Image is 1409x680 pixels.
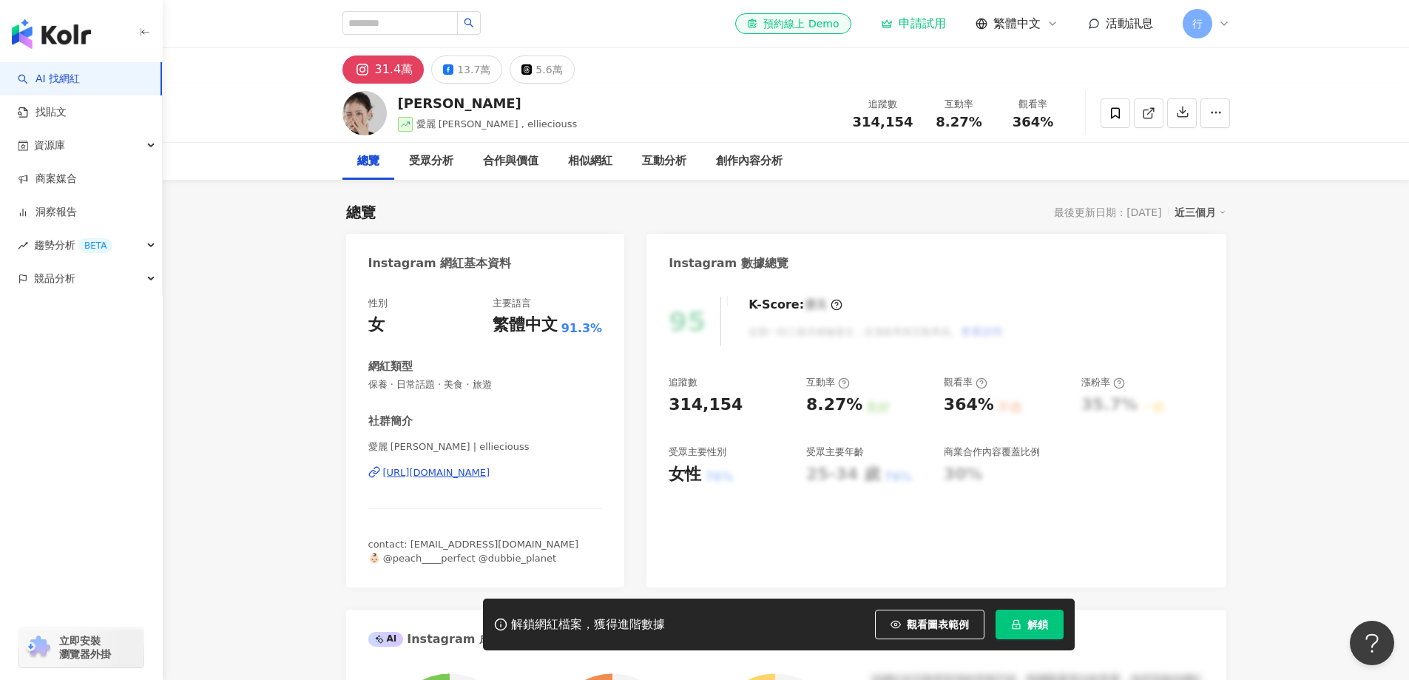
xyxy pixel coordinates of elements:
[409,152,453,170] div: 受眾分析
[642,152,686,170] div: 互動分析
[568,152,612,170] div: 相似網紅
[561,320,603,337] span: 91.3%
[59,634,111,661] span: 立即安裝 瀏覽器外掛
[510,55,574,84] button: 5.6萬
[368,378,603,391] span: 保養 · 日常話題 · 美食 · 旅遊
[931,97,987,112] div: 互動率
[457,59,490,80] div: 13.7萬
[936,115,981,129] span: 8.27%
[1013,115,1054,129] span: 364%
[18,205,77,220] a: 洞察報告
[19,627,143,667] a: chrome extension立即安裝 瀏覽器外掛
[853,114,913,129] span: 314,154
[806,394,862,417] div: 8.27%
[669,463,701,486] div: 女性
[716,152,783,170] div: 創作內容分析
[78,238,112,253] div: BETA
[669,376,697,389] div: 追蹤數
[483,152,538,170] div: 合作與價值
[1005,97,1061,112] div: 觀看率
[853,97,913,112] div: 追蹤數
[1192,16,1203,32] span: 行
[806,376,850,389] div: 互動率
[368,314,385,337] div: 女
[383,466,490,479] div: [URL][DOMAIN_NAME]
[669,445,726,459] div: 受眾主要性別
[375,59,413,80] div: 31.4萬
[368,414,413,429] div: 社群簡介
[669,255,788,272] div: Instagram 數據總覽
[881,16,946,31] a: 申請試用
[357,152,379,170] div: 總覽
[416,118,578,129] span: 愛麗 [PERSON_NAME] , ellieciouss
[12,19,91,49] img: logo
[18,240,28,251] span: rise
[1011,619,1021,630] span: lock
[944,376,987,389] div: 觀看率
[806,445,864,459] div: 受眾主要年齡
[493,314,558,337] div: 繁體中文
[1027,619,1048,630] span: 解鎖
[1175,203,1226,222] div: 近三個月
[944,394,994,417] div: 364%
[669,394,743,417] div: 314,154
[18,172,77,186] a: 商案媒合
[368,297,388,310] div: 性別
[1054,206,1161,218] div: 最後更新日期：[DATE]
[996,610,1064,639] button: 解鎖
[511,617,665,633] div: 解鎖網紅檔案，獲得進階數據
[34,129,65,162] span: 資源庫
[368,466,603,479] a: [URL][DOMAIN_NAME]
[907,619,969,630] span: 觀看圖表範例
[493,297,531,310] div: 主要語言
[735,13,851,34] a: 預約線上 Demo
[368,440,603,454] span: 愛麗 [PERSON_NAME] | ellieciouss
[747,16,839,31] div: 預約線上 Demo
[346,202,376,223] div: 總覽
[368,539,578,563] span: contact: [EMAIL_ADDRESS][DOMAIN_NAME] 👶🏻 @peach____perfect @dubbie_planet
[944,445,1040,459] div: 商業合作內容覆蓋比例
[535,59,562,80] div: 5.6萬
[749,297,842,313] div: K-Score :
[342,55,425,84] button: 31.4萬
[34,262,75,295] span: 競品分析
[464,18,474,28] span: search
[875,610,984,639] button: 觀看圖表範例
[1106,16,1153,30] span: 活動訊息
[342,91,387,135] img: KOL Avatar
[1081,376,1125,389] div: 漲粉率
[431,55,502,84] button: 13.7萬
[368,359,413,374] div: 網紅類型
[24,636,53,659] img: chrome extension
[18,105,67,120] a: 找貼文
[34,229,112,262] span: 趨勢分析
[398,94,578,112] div: [PERSON_NAME]
[368,255,512,272] div: Instagram 網紅基本資料
[18,72,80,87] a: searchAI 找網紅
[993,16,1041,32] span: 繁體中文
